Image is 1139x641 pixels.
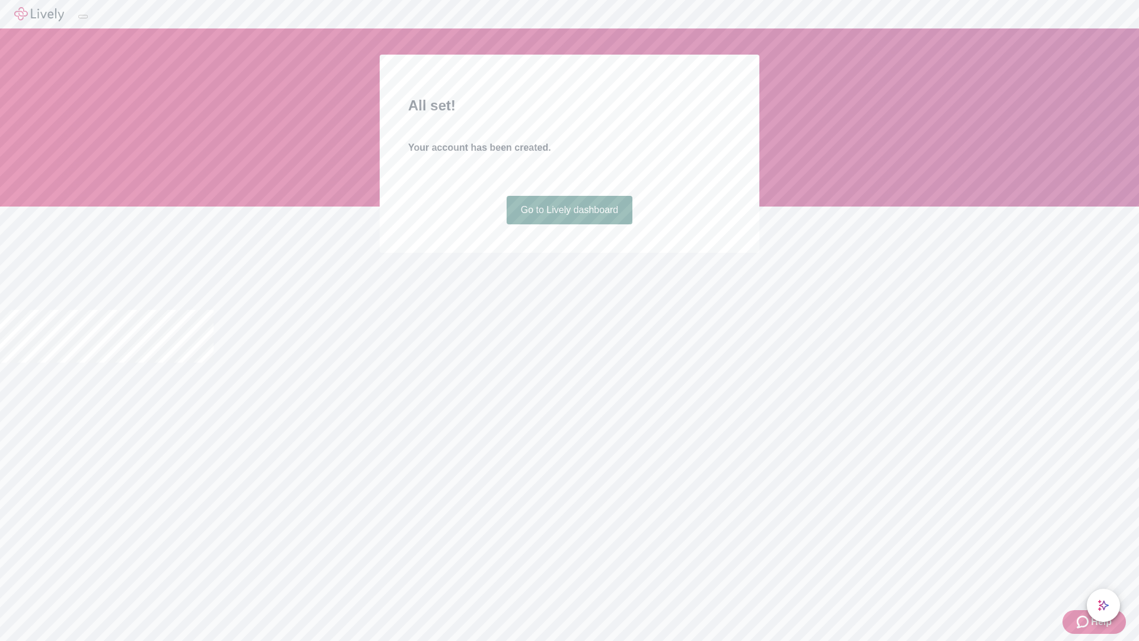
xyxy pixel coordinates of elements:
[14,7,64,21] img: Lively
[1097,599,1109,611] svg: Lively AI Assistant
[1062,610,1126,634] button: Zendesk support iconHelp
[78,15,88,18] button: Log out
[1091,615,1112,629] span: Help
[1087,589,1120,622] button: chat
[408,141,731,155] h4: Your account has been created.
[507,196,633,224] a: Go to Lively dashboard
[1077,615,1091,629] svg: Zendesk support icon
[408,95,731,116] h2: All set!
